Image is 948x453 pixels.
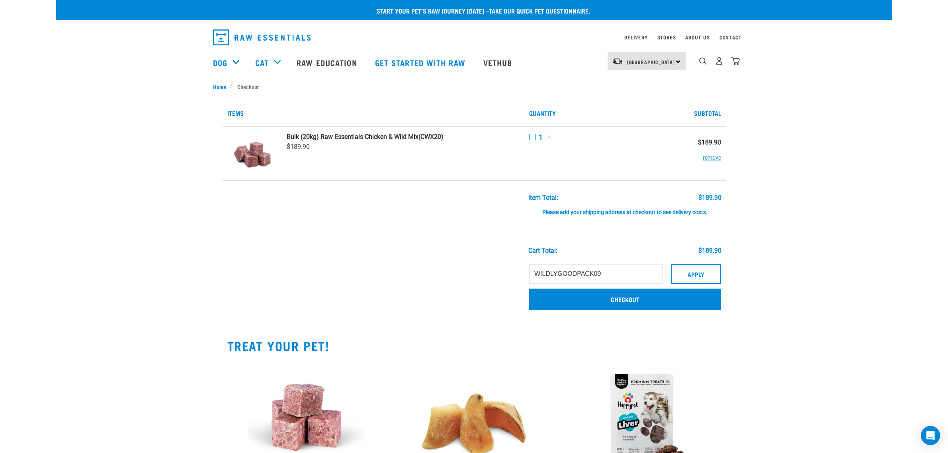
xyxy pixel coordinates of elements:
a: About Us [685,36,710,39]
div: $189.90 [698,194,721,201]
img: user.png [715,57,723,65]
span: [GEOGRAPHIC_DATA] [627,61,675,63]
nav: breadcrumbs [213,82,735,91]
th: Quantity [524,100,675,126]
button: - [529,134,536,140]
div: Please add your shipping address at checkout to see delivery costs. [528,201,721,216]
input: Promo code [529,264,663,284]
a: take our quick pet questionnaire. [489,9,590,12]
a: Cat [255,57,269,68]
a: Bulk (20kg) Raw Essentials Chicken & Wild Mix(CWX20) [287,133,519,141]
nav: dropdown navigation [207,26,742,49]
a: Home [213,82,231,91]
a: Stores [657,36,676,39]
div: Cart total: [528,247,557,254]
div: Item Total: [528,194,558,201]
nav: dropdown navigation [56,47,892,78]
a: Delivery [624,36,647,39]
div: $189.90 [698,247,721,254]
td: $189.90 [675,126,725,181]
img: van-moving.png [612,58,623,65]
a: Contact [719,36,742,39]
strong: Bulk (20kg) Raw Essentials Chicken & Wild Mix [287,133,418,141]
img: home-icon-1@2x.png [699,57,707,65]
button: remove [703,146,721,162]
h2: TREAT YOUR PET! [227,338,721,353]
span: 1 [539,133,543,141]
button: + [546,134,552,140]
button: Apply [671,264,721,284]
a: Checkout [529,289,721,309]
a: Dog [213,57,227,68]
th: Items [223,100,524,126]
th: Subtotal [675,100,725,126]
span: $189.90 [287,143,310,150]
img: home-icon@2x.png [731,57,740,65]
p: Start your pet’s raw journey [DATE] – [62,6,898,16]
div: Open Intercom Messenger [921,426,940,445]
img: Raw Essentials Logo [213,29,311,45]
a: Vethub [475,47,522,78]
a: Raw Education [289,47,367,78]
img: Raw Essentials Chicken & Wild Mix [232,133,273,174]
a: Get started with Raw [367,47,475,78]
